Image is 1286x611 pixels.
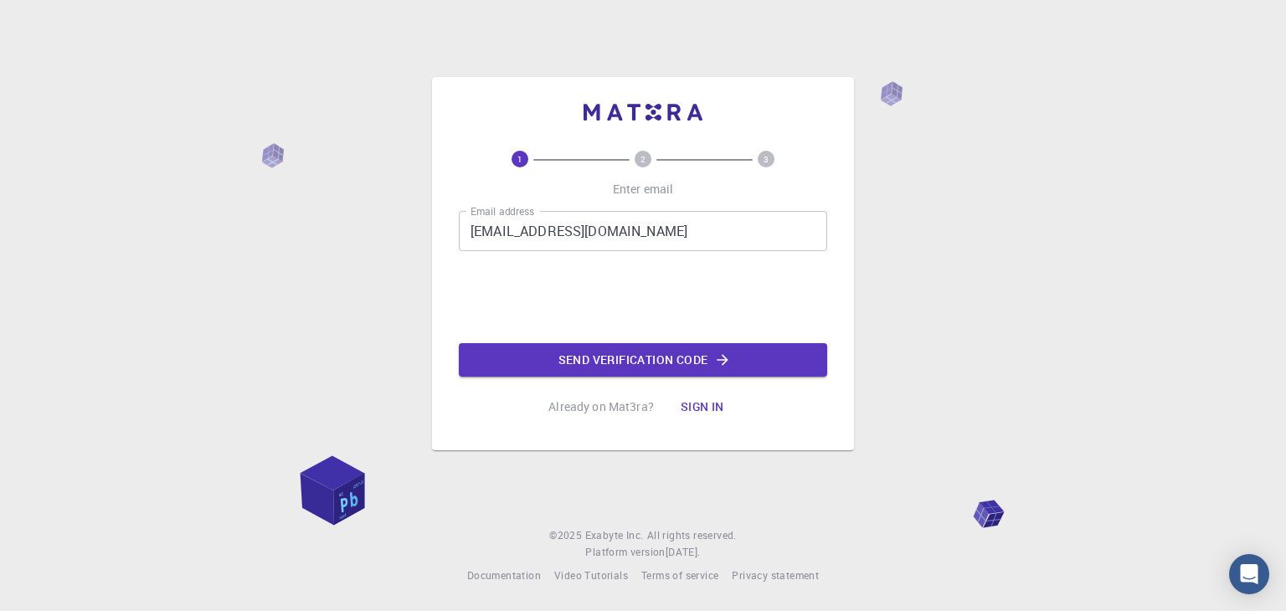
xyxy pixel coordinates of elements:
label: Email address [471,204,534,218]
span: © 2025 [549,527,584,544]
iframe: reCAPTCHA [516,264,770,330]
text: 2 [640,153,646,165]
span: Privacy statement [732,568,819,582]
text: 1 [517,153,522,165]
a: Video Tutorials [554,567,628,584]
span: [DATE] . [666,545,701,558]
p: Already on Mat3ra? [548,398,654,415]
div: Open Intercom Messenger [1229,554,1269,594]
a: Terms of service [641,567,718,584]
span: Terms of service [641,568,718,582]
button: Sign in [667,390,738,424]
span: All rights reserved. [647,527,737,544]
a: Exabyte Inc. [585,527,644,544]
a: Documentation [467,567,541,584]
p: Enter email [613,181,674,198]
span: Documentation [467,568,541,582]
a: Privacy statement [732,567,819,584]
span: Video Tutorials [554,568,628,582]
a: [DATE]. [666,544,701,561]
span: Exabyte Inc. [585,528,644,542]
text: 3 [764,153,769,165]
button: Send verification code [459,343,827,377]
span: Platform version [585,544,665,561]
